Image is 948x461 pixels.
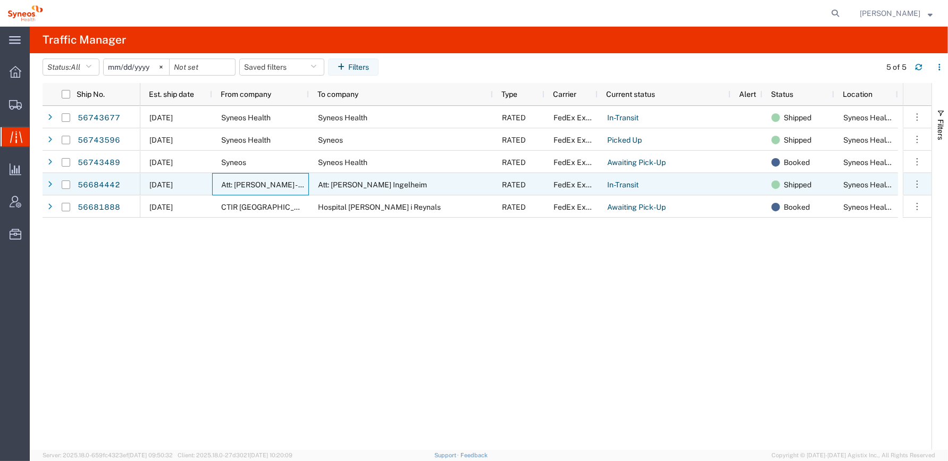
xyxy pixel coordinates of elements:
[318,158,367,167] span: Syneos Health
[460,452,488,458] a: Feedback
[221,113,271,122] span: Syneos Health
[318,113,367,122] span: Syneos Health
[249,452,292,458] span: [DATE] 10:20:09
[318,203,441,211] span: Hospital Duran i Reynals
[128,452,173,458] span: [DATE] 09:50:32
[607,110,639,127] a: In-Transit
[7,5,43,21] img: logo
[502,180,526,189] span: RATED
[606,90,655,98] span: Current status
[784,129,811,151] span: Shipped
[784,106,811,129] span: Shipped
[43,27,126,53] h4: Traffic Manager
[170,59,235,75] input: Not set
[553,136,605,144] span: FedEx Express
[221,180,348,189] span: Att: Mariola Paniagua - Syneos Health
[318,180,427,189] span: Att: Monica Claver - Boehringer Ingelheim
[149,203,173,211] span: 09/10/2025
[178,452,292,458] span: Client: 2025.18.0-27d3021
[149,90,194,98] span: Est. ship date
[553,180,605,189] span: FedEx Express
[502,203,526,211] span: RATED
[104,59,169,75] input: Not set
[771,90,793,98] span: Status
[502,113,526,122] span: RATED
[221,203,315,211] span: CTIR Barcelona
[843,90,873,98] span: Location
[317,90,358,98] span: To company
[77,177,121,194] a: 56684442
[77,132,121,149] a: 56743596
[936,119,945,140] span: Filters
[886,62,907,73] div: 5 of 5
[553,203,605,211] span: FedEx Express
[434,452,461,458] a: Support
[502,158,526,167] span: RATED
[221,90,271,98] span: From company
[784,196,810,218] span: Booked
[149,180,173,189] span: 09/05/2025
[239,59,324,76] button: Saved filters
[607,177,639,194] a: In-Transit
[149,136,173,144] span: 09/08/2025
[553,113,605,122] span: FedEx Express
[318,136,343,144] span: Syneos
[784,151,810,174] span: Booked
[739,90,756,98] span: Alert
[553,158,605,167] span: FedEx Express
[77,154,121,171] a: 56743489
[71,63,80,71] span: All
[221,136,271,144] span: Syneos Health
[43,59,99,76] button: Status:All
[43,452,173,458] span: Server: 2025.18.0-659fc4323ef
[553,90,576,98] span: Carrier
[149,113,173,122] span: 09/08/2025
[860,7,920,19] span: Bianca Suriol Galimany
[607,199,666,216] a: Awaiting Pick-Up
[771,451,935,460] span: Copyright © [DATE]-[DATE] Agistix Inc., All Rights Reserved
[77,90,105,98] span: Ship No.
[502,136,526,144] span: RATED
[77,110,121,127] a: 56743677
[607,132,642,149] a: Picked Up
[501,90,517,98] span: Type
[328,59,379,76] button: Filters
[784,174,811,196] span: Shipped
[859,7,933,20] button: [PERSON_NAME]
[607,154,666,171] a: Awaiting Pick-Up
[221,158,246,167] span: Syneos
[77,199,121,216] a: 56681888
[149,158,173,167] span: 09/09/2025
